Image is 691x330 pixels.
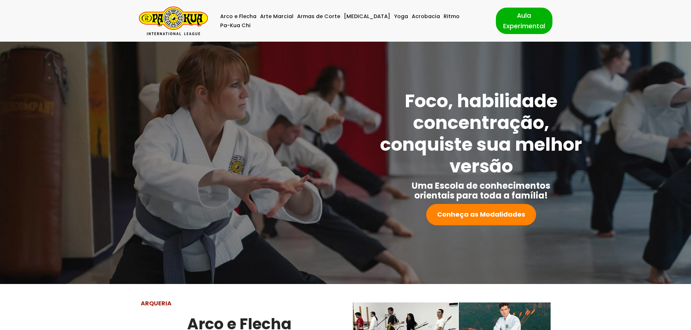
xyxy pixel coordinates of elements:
div: Menu primário [219,12,485,30]
a: Aula Experimental [496,8,552,34]
a: [MEDICAL_DATA] [344,12,390,21]
a: Acrobacia [412,12,440,21]
a: Conheça as Modalidades [426,204,536,225]
strong: Uma Escola de conhecimentos orientais para toda a família! [412,180,550,201]
strong: ARQUERIA [141,299,172,308]
a: Armas de Corte [297,12,340,21]
a: Pa-Kua Brasil Uma Escola de conhecimentos orientais para toda a família. Foco, habilidade concent... [139,7,208,35]
strong: Foco, habilidade concentração, conquiste sua melhor versão [380,88,582,179]
a: Ritmo [444,12,460,21]
a: Arte Marcial [260,12,293,21]
a: Yoga [394,12,408,21]
strong: Conheça as Modalidades [437,210,525,219]
a: Arco e Flecha [220,12,256,21]
a: Pa-Kua Chi [220,21,251,30]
